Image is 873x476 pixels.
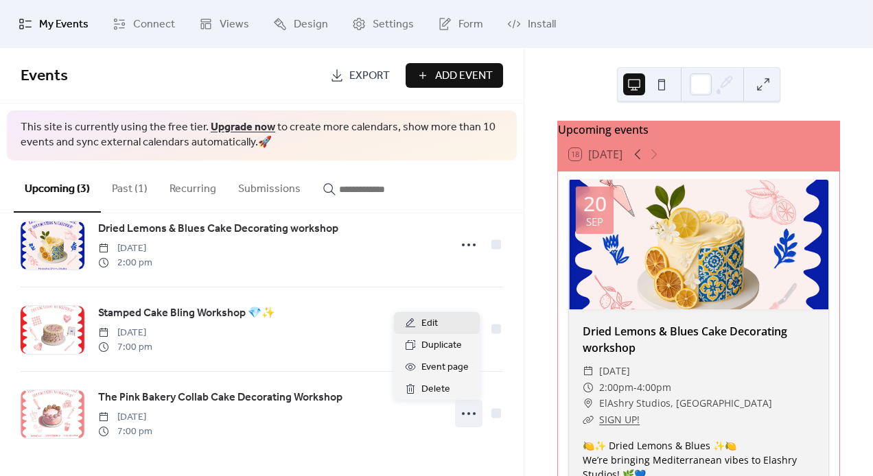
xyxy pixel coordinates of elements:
a: Views [189,5,259,43]
a: SIGN UP! [599,413,640,426]
a: Dried Lemons & Blues Cake Decorating workshop [98,220,338,238]
span: Duplicate [421,337,462,354]
span: Install [528,16,556,33]
div: 20 [583,193,607,214]
span: 7:00 pm [98,425,152,439]
div: Sep [586,217,603,227]
div: Upcoming events [558,121,839,138]
div: ​ [583,363,594,379]
a: Upgrade now [211,117,275,138]
span: Events [21,61,68,91]
a: Settings [342,5,424,43]
a: Install [497,5,566,43]
span: [DATE] [98,326,152,340]
button: Recurring [159,160,227,211]
span: 4:00pm [637,379,671,396]
span: Delete [421,381,450,398]
div: ​ [583,395,594,412]
button: Submissions [227,160,312,211]
span: Design [294,16,328,33]
span: Form [458,16,483,33]
span: Add Event [435,68,493,84]
div: ​ [583,379,594,396]
a: The Pink Bakery Collab Cake Decorating Workshop [98,389,342,407]
span: [DATE] [98,241,152,256]
button: Add Event [406,63,503,88]
span: My Events [39,16,89,33]
span: Event page [421,359,469,376]
span: Edit [421,316,438,332]
button: Past (1) [101,160,159,211]
span: Export [349,68,390,84]
a: Form [428,5,493,43]
span: Connect [133,16,175,33]
a: Export [320,63,400,88]
span: Settings [373,16,414,33]
button: Upcoming (3) [14,160,101,213]
a: Design [263,5,338,43]
a: My Events [8,5,99,43]
span: [DATE] [98,410,152,425]
div: ​ [583,412,594,428]
a: Stamped Cake Bling Workshop 💎✨ [98,305,275,322]
span: [DATE] [599,363,630,379]
a: Dried Lemons & Blues Cake Decorating workshop [583,324,787,355]
span: Dried Lemons & Blues Cake Decorating workshop [98,221,338,237]
span: 2:00pm [599,379,633,396]
span: The Pink Bakery Collab Cake Decorating Workshop [98,390,342,406]
span: 7:00 pm [98,340,152,355]
span: 2:00 pm [98,256,152,270]
span: ElAshry Studios, [GEOGRAPHIC_DATA] [599,395,772,412]
span: Views [220,16,249,33]
span: This site is currently using the free tier. to create more calendars, show more than 10 events an... [21,120,503,151]
a: Connect [102,5,185,43]
span: - [633,379,637,396]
